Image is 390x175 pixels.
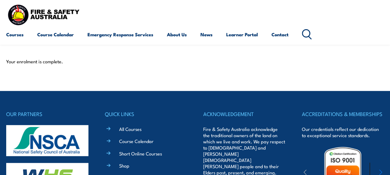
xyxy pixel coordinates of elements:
[105,110,187,118] h4: QUICK LINKS
[6,125,88,156] img: nsca-logo-footer
[6,27,24,42] a: Courses
[119,138,154,144] a: Course Calendar
[226,27,258,42] a: Learner Portal
[200,27,213,42] a: News
[167,27,187,42] a: About Us
[6,58,384,65] p: Your enrolment is complete.
[119,150,162,157] a: Short Online Courses
[119,162,129,169] a: Shop
[302,126,384,138] p: Our credentials reflect our dedication to exceptional service standards.
[87,27,153,42] a: Emergency Response Services
[119,126,141,132] a: All Courses
[37,27,74,42] a: Course Calendar
[271,27,289,42] a: Contact
[6,110,88,118] h4: OUR PARTNERS
[302,110,384,118] h4: ACCREDITATIONS & MEMBERSHIPS
[203,110,285,118] h4: ACKNOWLEDGEMENT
